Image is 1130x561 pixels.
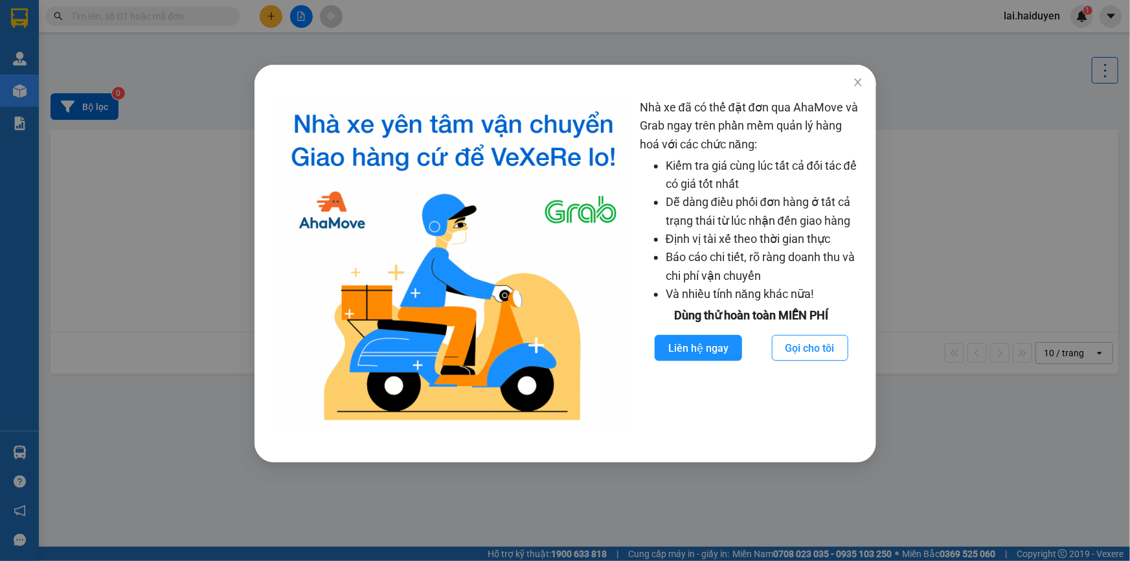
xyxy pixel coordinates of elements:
span: Gọi cho tôi [785,340,834,356]
span: close [852,77,863,87]
button: Liên hệ ngay [654,335,741,361]
button: Close [839,65,876,101]
div: Dùng thử hoàn toàn MIỄN PHÍ [639,306,863,325]
li: Dễ dàng điều phối đơn hàng ở tất cả trạng thái từ lúc nhận đến giao hàng [665,193,863,230]
span: Liên hệ ngay [668,340,728,356]
li: Báo cáo chi tiết, rõ ràng doanh thu và chi phí vận chuyển [665,248,863,285]
li: Định vị tài xế theo thời gian thực [665,230,863,248]
img: logo [278,98,629,430]
li: Và nhiều tính năng khác nữa! [665,285,863,303]
button: Gọi cho tôi [771,335,848,361]
div: Nhà xe đã có thể đặt đơn qua AhaMove và Grab ngay trên phần mềm quản lý hàng hoá với các chức năng: [639,98,863,430]
li: Kiểm tra giá cùng lúc tất cả đối tác để có giá tốt nhất [665,157,863,194]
